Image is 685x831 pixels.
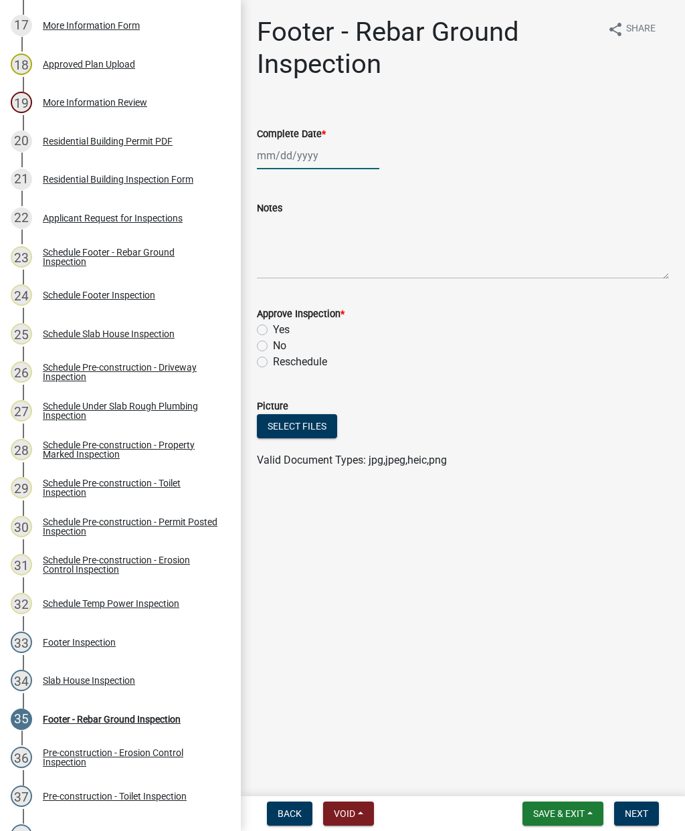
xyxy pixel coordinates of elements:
[257,204,282,213] label: Notes
[11,361,32,383] div: 26
[43,555,219,574] div: Schedule Pre-construction - Erosion Control Inspection
[43,290,155,300] div: Schedule Footer Inspection
[11,747,32,768] div: 36
[257,402,288,411] label: Picture
[43,715,181,724] div: Footer - Rebar Ground Inspection
[43,517,219,536] div: Schedule Pre-construction - Permit Posted Inspection
[625,808,648,819] span: Next
[614,802,659,826] button: Next
[278,808,302,819] span: Back
[11,130,32,152] div: 20
[43,440,219,459] div: Schedule Pre-construction - Property Marked Inspection
[43,792,187,801] div: Pre-construction - Toilet Inspection
[43,638,116,647] div: Footer Inspection
[597,16,666,42] button: shareShare
[11,246,32,268] div: 23
[43,363,219,381] div: Schedule Pre-construction - Driveway Inspection
[323,802,374,826] button: Void
[267,802,312,826] button: Back
[257,142,379,169] input: mm/dd/yyyy
[43,213,183,223] div: Applicant Request for Inspections
[11,554,32,575] div: 31
[43,748,219,767] div: Pre-construction - Erosion Control Inspection
[11,207,32,229] div: 22
[11,670,32,691] div: 34
[11,169,32,190] div: 21
[11,632,32,653] div: 33
[11,92,32,113] div: 19
[257,16,597,80] h1: Footer - Rebar Ground Inspection
[43,599,179,608] div: Schedule Temp Power Inspection
[43,676,135,685] div: Slab House Inspection
[43,175,193,184] div: Residential Building Inspection Form
[257,414,337,438] button: Select files
[11,54,32,75] div: 18
[43,248,219,266] div: Schedule Footer - Rebar Ground Inspection
[273,354,327,370] label: Reschedule
[11,593,32,614] div: 32
[11,439,32,460] div: 28
[257,130,326,139] label: Complete Date
[607,21,623,37] i: share
[257,310,345,319] label: Approve Inspection
[626,21,656,37] span: Share
[522,802,603,826] button: Save & Exit
[43,478,219,497] div: Schedule Pre-construction - Toilet Inspection
[11,323,32,345] div: 25
[11,284,32,306] div: 24
[43,21,140,30] div: More Information Form
[11,477,32,498] div: 29
[43,60,135,69] div: Approved Plan Upload
[43,136,173,146] div: Residential Building Permit PDF
[11,15,32,36] div: 17
[11,516,32,537] div: 30
[11,709,32,730] div: 35
[257,454,447,466] span: Valid Document Types: jpg,jpeg,heic,png
[273,338,286,354] label: No
[43,401,219,420] div: Schedule Under Slab Rough Plumbing Inspection
[11,786,32,807] div: 37
[273,322,290,338] label: Yes
[533,808,585,819] span: Save & Exit
[43,98,147,107] div: More Information Review
[43,329,175,339] div: Schedule Slab House Inspection
[334,808,355,819] span: Void
[11,400,32,422] div: 27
